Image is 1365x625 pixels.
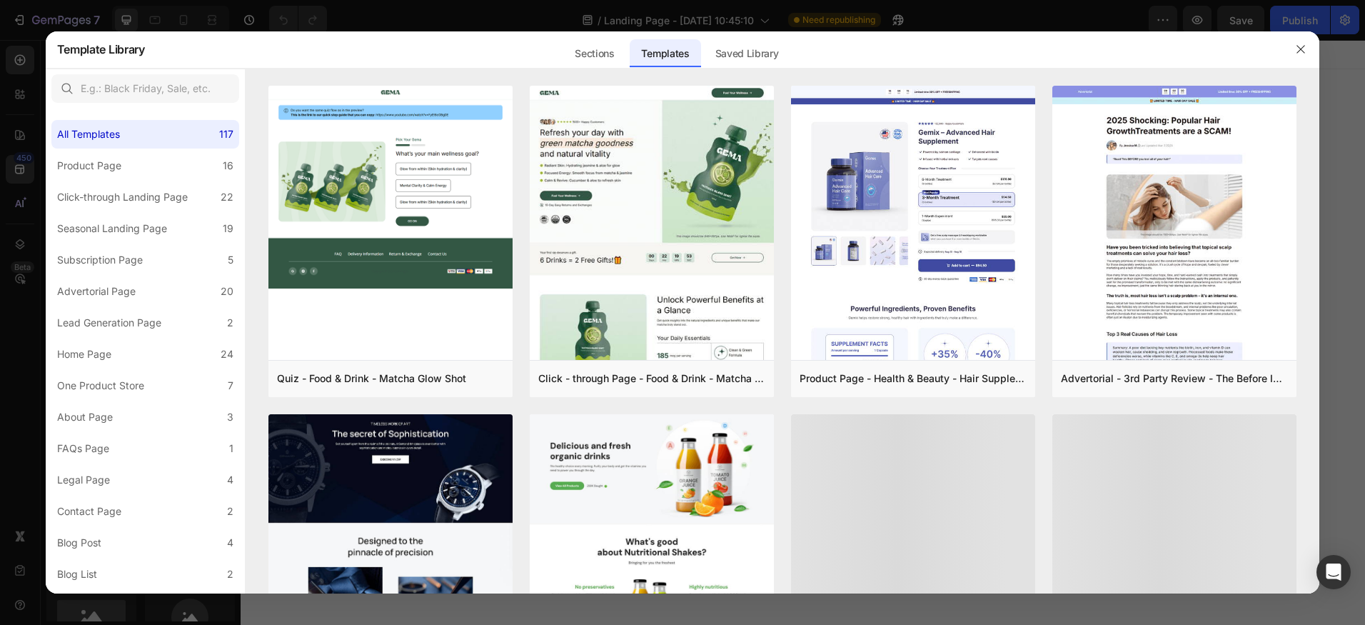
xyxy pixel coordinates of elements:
[1134,46,1165,78] button: Open account menu
[221,189,233,206] div: 22
[223,220,233,237] div: 19
[57,189,188,206] div: Click-through Landing Page
[228,251,233,269] div: 5
[563,39,625,68] div: Sections
[292,429,316,444] strong: your
[188,429,937,444] p: Replace this with content
[373,54,397,70] span: Home
[51,74,239,103] input: E.g.: Black Friday, Sale, etc.
[455,54,487,70] span: Contact
[630,39,700,68] div: Templates
[134,52,991,115] h2: Your heading text
[57,31,145,68] h2: Template Library
[227,314,233,331] div: 2
[57,566,97,583] div: Blog List
[948,429,988,469] button: Carousel Next Arrow
[404,38,448,86] a: Catalog
[227,409,233,426] div: 3
[277,370,466,387] div: Quiz - Food & Drink - Matcha Glow Shot
[366,38,404,86] a: Home
[221,283,233,300] div: 20
[57,283,136,300] div: Advertorial Page
[252,429,271,444] i: text
[516,66,714,100] strong: goes here
[228,377,233,394] div: 7
[227,534,233,551] div: 4
[151,169,185,185] p: Button
[219,126,233,143] div: 117
[227,566,233,583] div: 2
[229,440,233,457] div: 1
[587,481,595,490] button: Dot
[57,409,113,426] div: About Page
[57,126,120,143] div: All Templates
[1165,46,1197,78] button: Open cart Total items in cart: 0
[57,346,111,363] div: Home Page
[168,39,358,86] a: gemcommerce-prd-[PERSON_NAME]
[57,251,143,269] div: Subscription Page
[57,440,109,457] div: FAQs Page
[57,314,161,331] div: Lead Generation Page
[1061,370,1288,387] div: Advertorial - 3rd Party Review - The Before Image - Hair Supplement
[134,161,202,194] button: <p>Button</p>
[573,481,581,490] button: Dot
[57,471,110,489] div: Legal Page
[704,39,790,68] div: Saved Library
[448,38,494,86] a: Contact
[57,157,121,174] div: Product Page
[168,53,358,71] span: gemcommerce-prd-[PERSON_NAME]
[530,481,538,490] button: Dot
[544,481,553,490] button: Dot
[227,503,233,520] div: 2
[440,11,925,19] p: Welcome to our store
[57,503,121,520] div: Contact Page
[423,161,701,369] img: image_demo.jpg
[1026,39,1100,76] form: Region and language
[223,157,233,174] div: 16
[268,86,513,289] img: quiz-1.png
[221,346,233,363] div: 24
[137,429,177,469] button: Carousel Back Arrow
[411,54,441,70] span: Catalog
[800,370,1027,387] div: Product Page - Health & Beauty - Hair Supplement
[1104,46,1135,78] button: Open search
[57,534,101,551] div: Blog Post
[538,370,765,387] div: Click - through Page - Food & Drink - Matcha Glow Shot
[822,259,898,271] div: Drop element here
[57,220,167,237] div: Seasonal Landing Page
[1037,48,1097,66] select: Language
[227,471,233,489] div: 4
[57,377,144,394] div: One Product Store
[558,481,567,490] button: Dot
[1316,555,1351,589] div: Open Intercom Messenger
